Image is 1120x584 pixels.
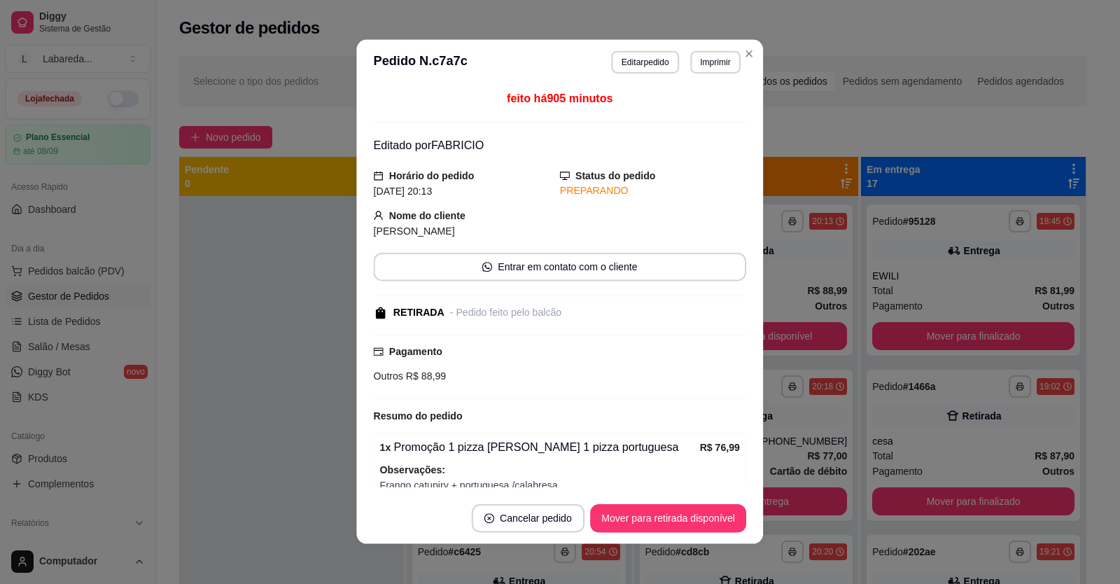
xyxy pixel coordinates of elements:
span: credit-card [374,347,384,356]
button: Mover para retirada disponível [590,505,746,533]
span: Editado por FABRICIO [374,139,484,151]
button: close-circleCancelar pedido [472,505,584,533]
span: desktop [560,171,570,181]
h3: Pedido N. c7a7c [374,51,468,74]
strong: Pagamento [389,347,442,358]
span: R$ 88,99 [403,370,446,382]
strong: Resumo do pedido [374,410,463,422]
span: close-circle [484,514,494,524]
div: PREPARANDO [560,184,746,199]
span: [DATE] 20:13 [374,186,433,197]
span: calendar [374,171,384,181]
div: RETIRADA [393,305,444,320]
strong: Horário do pedido [389,171,475,182]
button: whats-appEntrar em contato com o cliente [374,253,746,281]
div: - Pedido feito pelo balcão [450,305,561,320]
span: Frango catupiry + portuguesa /calabresa [380,478,740,493]
span: whats-app [482,263,492,272]
button: Imprimir [690,51,741,74]
span: [PERSON_NAME] [374,225,455,237]
button: Close [738,43,760,65]
strong: Observações: [380,464,445,475]
span: user [374,211,384,221]
span: feito há 905 minutos [507,93,613,105]
strong: Nome do cliente [389,210,465,221]
div: Promoção 1 pizza [PERSON_NAME] 1 pizza portuguesa [380,440,700,457]
strong: Status do pedido [575,171,656,182]
button: Editarpedido [612,51,679,74]
strong: 1 x [380,443,391,454]
strong: R$ 76,99 [700,443,740,454]
span: Outros [374,370,403,382]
